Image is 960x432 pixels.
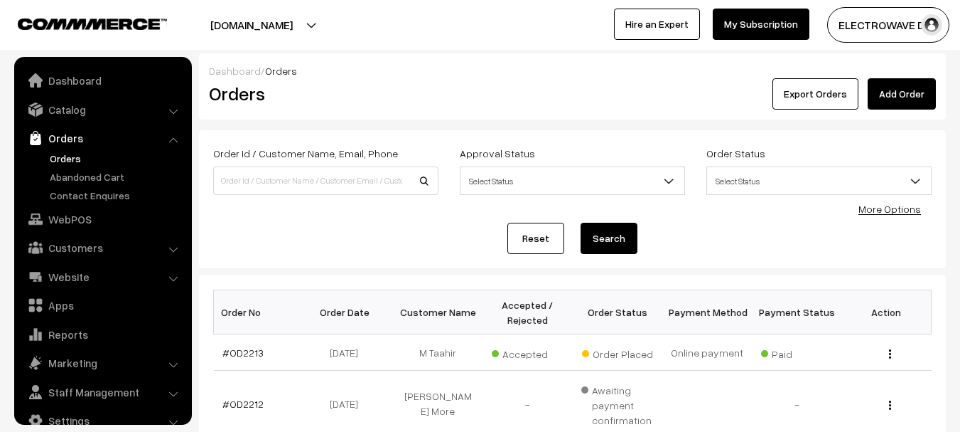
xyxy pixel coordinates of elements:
[18,379,187,405] a: Staff Management
[761,343,832,362] span: Paid
[303,334,393,371] td: [DATE]
[393,334,482,371] td: M Taahir
[214,290,303,334] th: Order No
[581,223,637,254] button: Search
[921,14,942,36] img: user
[18,68,187,93] a: Dashboard
[303,290,393,334] th: Order Date
[460,167,685,195] span: Select Status
[393,290,482,334] th: Customer Name
[209,63,936,78] div: /
[161,7,343,43] button: [DOMAIN_NAME]
[46,151,187,166] a: Orders
[18,125,187,151] a: Orders
[18,97,187,122] a: Catalog
[46,188,187,203] a: Contact Enquires
[213,167,438,195] input: Order Id / Customer Name / Customer Email / Customer Phone
[265,65,297,77] span: Orders
[706,146,765,161] label: Order Status
[213,146,398,161] label: Order Id / Customer Name, Email, Phone
[662,334,752,371] td: Online payment
[18,19,167,29] img: COMMMERCE
[662,290,752,334] th: Payment Method
[841,290,931,334] th: Action
[460,169,684,194] span: Select Status
[18,322,187,347] a: Reports
[706,167,932,195] span: Select Status
[492,343,563,362] span: Accepted
[614,9,700,40] a: Hire an Expert
[18,350,187,376] a: Marketing
[868,78,936,110] a: Add Order
[209,65,261,77] a: Dashboard
[582,343,653,362] span: Order Placed
[222,398,264,410] a: #OD2212
[507,223,564,254] a: Reset
[573,290,662,334] th: Order Status
[18,264,187,290] a: Website
[827,7,949,43] button: ELECTROWAVE DE…
[889,401,891,410] img: Menu
[581,379,654,428] span: Awaiting payment confirmation
[460,146,535,161] label: Approval Status
[209,83,437,105] h2: Orders
[707,169,931,194] span: Select Status
[889,349,891,359] img: Menu
[713,9,809,40] a: My Subscription
[772,78,858,110] button: Export Orders
[858,203,921,215] a: More Options
[18,235,187,260] a: Customers
[752,290,841,334] th: Payment Status
[222,347,264,359] a: #OD2213
[46,169,187,184] a: Abandoned Cart
[18,14,142,31] a: COMMMERCE
[18,206,187,232] a: WebPOS
[18,293,187,318] a: Apps
[482,290,572,334] th: Accepted / Rejected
